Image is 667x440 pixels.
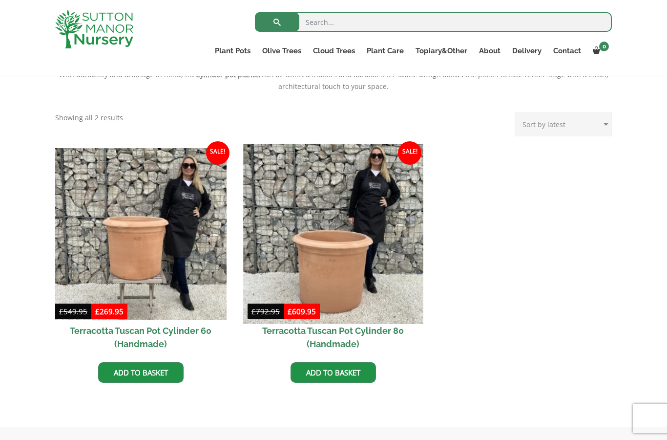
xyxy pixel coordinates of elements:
[248,148,419,355] a: Sale! Terracotta Tuscan Pot Cylinder 80 (Handmade)
[506,44,547,58] a: Delivery
[55,10,133,48] img: logo
[95,307,100,316] span: £
[255,12,612,32] input: Search...
[59,307,63,316] span: £
[55,320,227,355] h2: Terracotta Tuscan Pot Cylinder 60 (Handmade)
[398,141,421,165] span: Sale!
[251,307,256,316] span: £
[410,44,473,58] a: Topiary&Other
[209,44,256,58] a: Plant Pots
[361,44,410,58] a: Plant Care
[291,362,376,383] a: Add to basket: “Terracotta Tuscan Pot Cylinder 80 (Handmade)”
[473,44,506,58] a: About
[248,320,419,355] h2: Terracotta Tuscan Pot Cylinder 80 (Handmade)
[288,307,316,316] bdi: 609.95
[55,148,227,320] img: Terracotta Tuscan Pot Cylinder 60 (Handmade)
[98,362,184,383] a: Add to basket: “Terracotta Tuscan Pot Cylinder 60 (Handmade)”
[251,307,280,316] bdi: 792.95
[307,44,361,58] a: Cloud Trees
[243,144,423,324] img: Terracotta Tuscan Pot Cylinder 80 (Handmade)
[55,112,123,124] p: Showing all 2 results
[95,307,124,316] bdi: 269.95
[288,307,292,316] span: £
[599,42,609,51] span: 0
[256,44,307,58] a: Olive Trees
[206,141,229,165] span: Sale!
[59,307,87,316] bdi: 549.95
[547,44,587,58] a: Contact
[515,112,612,136] select: Shop order
[55,148,227,355] a: Sale! Terracotta Tuscan Pot Cylinder 60 (Handmade)
[587,44,612,58] a: 0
